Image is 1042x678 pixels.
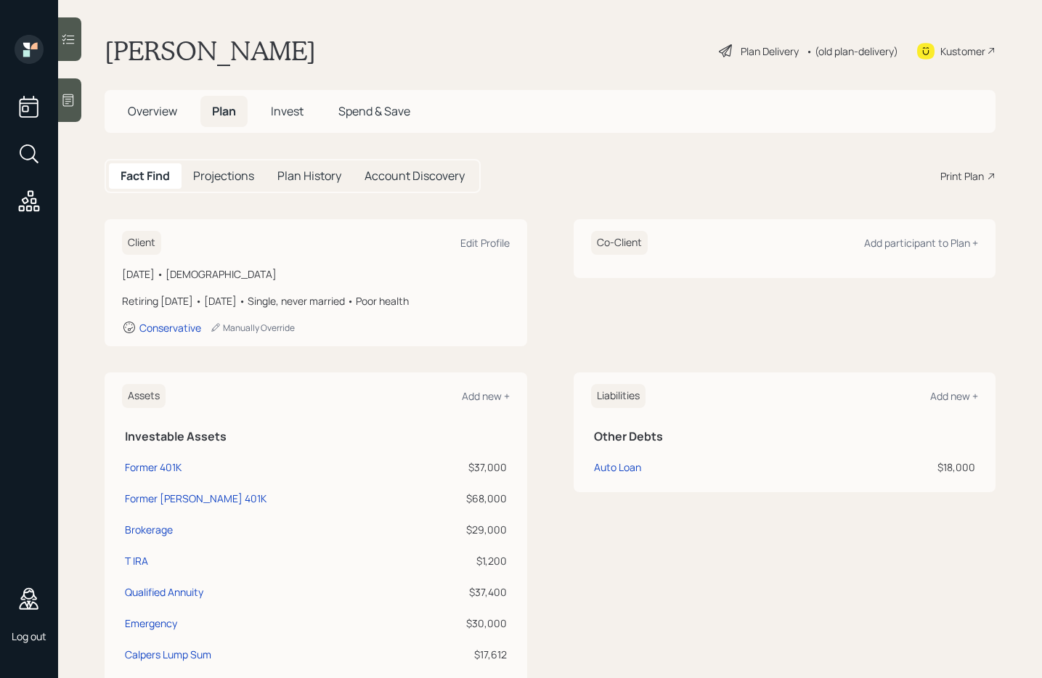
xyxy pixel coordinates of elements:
div: $37,000 [420,460,507,475]
div: T IRA [125,553,148,568]
div: Add new + [930,389,978,403]
h6: Assets [122,384,166,408]
div: Qualified Annuity [125,584,203,600]
div: $37,400 [420,584,507,600]
div: Former [PERSON_NAME] 401K [125,491,266,506]
h6: Liabilities [591,384,646,408]
div: Former 401K [125,460,182,475]
div: Kustomer [940,44,985,59]
div: Log out [12,629,46,643]
div: Add new + [462,389,510,403]
div: Edit Profile [460,236,510,250]
div: Retiring [DATE] • [DATE] • Single, never married • Poor health [122,293,510,309]
div: Conservative [139,321,201,335]
h1: [PERSON_NAME] [105,35,316,67]
span: Overview [128,103,177,119]
span: Invest [271,103,304,119]
div: $68,000 [420,491,507,506]
div: $30,000 [420,616,507,631]
div: $17,612 [420,647,507,662]
h5: Other Debts [594,430,976,444]
h6: Co-Client [591,231,648,255]
div: Print Plan [940,168,984,184]
div: Add participant to Plan + [864,236,978,250]
h5: Fact Find [121,169,170,183]
h5: Investable Assets [125,430,507,444]
div: Emergency [125,616,177,631]
h5: Account Discovery [365,169,465,183]
div: $29,000 [420,522,507,537]
span: Spend & Save [338,103,410,119]
h5: Projections [193,169,254,183]
div: Auto Loan [594,460,641,475]
div: $18,000 [806,460,975,475]
div: Plan Delivery [741,44,799,59]
h5: Plan History [277,169,341,183]
h6: Client [122,231,161,255]
div: Manually Override [210,322,295,334]
div: • (old plan-delivery) [806,44,898,59]
div: [DATE] • [DEMOGRAPHIC_DATA] [122,266,510,282]
span: Plan [212,103,236,119]
div: Brokerage [125,522,173,537]
div: Calpers Lump Sum [125,647,211,662]
div: $1,200 [420,553,507,568]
